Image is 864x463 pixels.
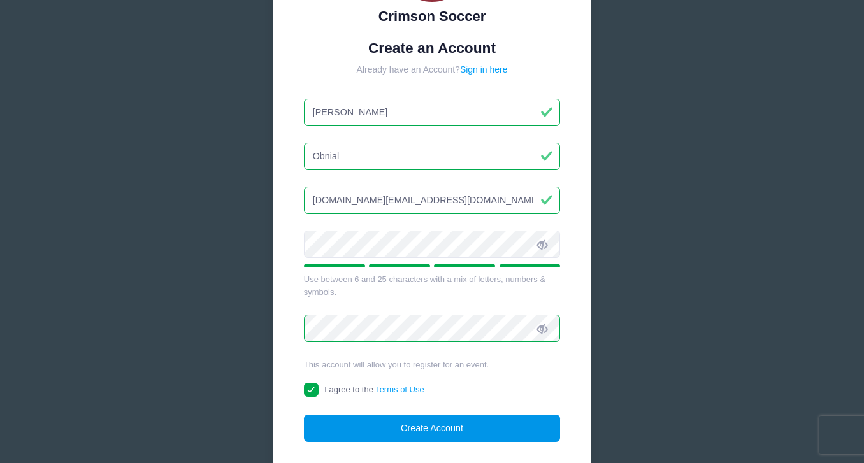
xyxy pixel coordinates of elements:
button: Create Account [304,415,561,442]
input: I agree to theTerms of Use [304,383,319,397]
input: Last Name [304,143,561,170]
div: Use between 6 and 25 characters with a mix of letters, numbers & symbols. [304,273,561,298]
input: Email [304,187,561,214]
a: Sign in here [460,64,508,75]
div: This account will allow you to register for an event. [304,359,561,371]
div: Crimson Soccer [304,6,561,27]
a: Terms of Use [375,385,424,394]
span: I agree to the [324,385,424,394]
div: Already have an Account? [304,63,561,76]
input: First Name [304,99,561,126]
h1: Create an Account [304,39,561,57]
